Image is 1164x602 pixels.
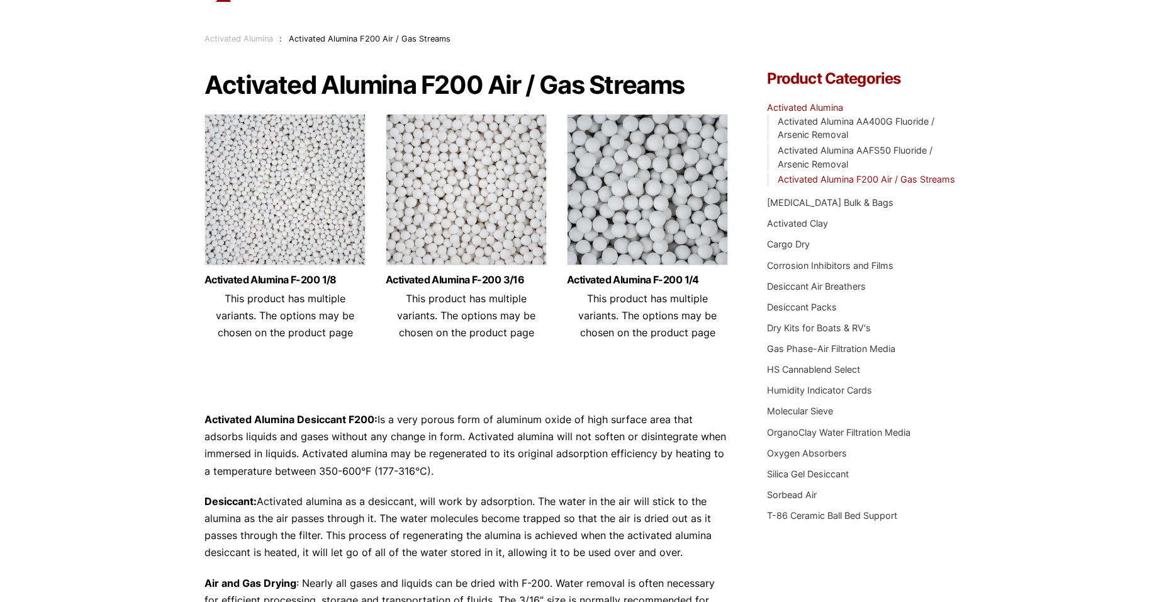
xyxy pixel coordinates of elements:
a: Activated Alumina F-200 1/4 [567,275,728,285]
span: This product has multiple variants. The options may be chosen on the product page [397,292,535,339]
a: Desiccant Air Breathers [767,281,866,292]
a: Activated Clay [767,218,828,229]
span: This product has multiple variants. The options may be chosen on the product page [216,292,354,339]
p: Is a very porous form of aluminum oxide of high surface area that adsorbs liquids and gases witho... [204,411,729,480]
a: Sorbead Air [767,489,817,500]
a: HS Cannablend Select [767,364,860,375]
span: Activated Alumina F200 Air / Gas Streams [289,34,450,43]
strong: Desiccant: [204,495,257,508]
a: Oxygen Absorbers [767,448,847,458]
a: Activated Alumina [767,102,843,113]
a: Activated Alumina F-200 3/16 [386,275,547,285]
a: Desiccant Packs [767,302,837,312]
a: Cargo Dry [767,239,810,249]
span: This product has multiple variants. The options may be chosen on the product page [578,292,717,339]
a: T-86 Ceramic Ball Bed Support [767,510,897,521]
a: Gas Phase-Air Filtration Media [767,343,895,354]
a: Activated Alumina F200 Air / Gas Streams [778,174,955,185]
a: Molecular Sieve [767,406,833,416]
a: Activated Alumina [204,34,273,43]
p: Activated alumina as a desiccant, will work by adsorption. The water in the air will stick to the... [204,493,729,562]
span: : [279,34,282,43]
a: [MEDICAL_DATA] Bulk & Bags [767,197,893,208]
a: Dry Kits for Boats & RV's [767,322,871,333]
strong: Activated Alumina Desiccant F200: [204,413,378,426]
a: Activated Alumina AAFS50 Fluoride / Arsenic Removal [778,145,932,169]
h4: Product Categories [767,71,960,86]
h1: Activated Alumina F200 Air / Gas Streams [204,71,729,99]
a: Silica Gel Desiccant [767,469,849,479]
a: Corrosion Inhibitors and Films [767,260,893,271]
a: Activated Alumina AA400G Fluoride / Arsenic Removal [778,116,934,140]
a: OrganoClay Water Filtration Media [767,427,910,438]
a: Activated Alumina F-200 1/8 [204,275,366,285]
a: Humidity Indicator Cards [767,385,872,395]
strong: Air and Gas Drying [204,577,296,589]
